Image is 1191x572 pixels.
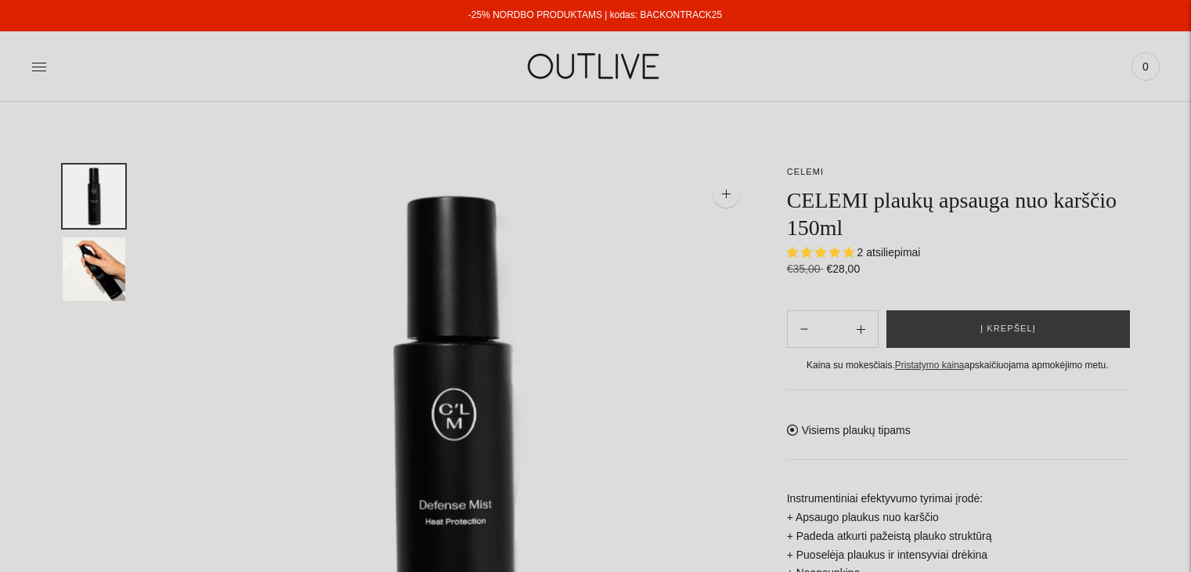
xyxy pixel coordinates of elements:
s: €35,00 [787,262,824,275]
div: Kaina su mokesčiais. apskaičiuojama apmokėjimo metu. [787,357,1128,374]
button: Add product quantity [788,310,821,348]
button: Translation missing: en.general.accessibility.image_thumbail [63,165,125,228]
a: 0 [1131,49,1160,84]
input: Product quantity [821,318,844,341]
a: CELEMI [787,167,825,176]
img: OUTLIVE [497,39,693,93]
span: €28,00 [826,262,860,275]
span: 2 atsiliepimai [857,246,921,259]
button: Translation missing: en.general.accessibility.image_thumbail [63,237,125,301]
span: 5.00 stars [787,246,857,259]
span: Į krepšelį [980,321,1036,337]
button: Subtract product quantity [844,310,878,348]
span: 0 [1135,56,1157,78]
a: Pristatymo kaina [895,360,965,371]
a: -25% NORDBO PRODUKTAMS | kodas: BACKONTRACK25 [468,9,722,20]
button: Į krepšelį [886,310,1130,348]
h1: CELEMI plaukų apsauga nuo karščio 150ml [787,186,1128,241]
